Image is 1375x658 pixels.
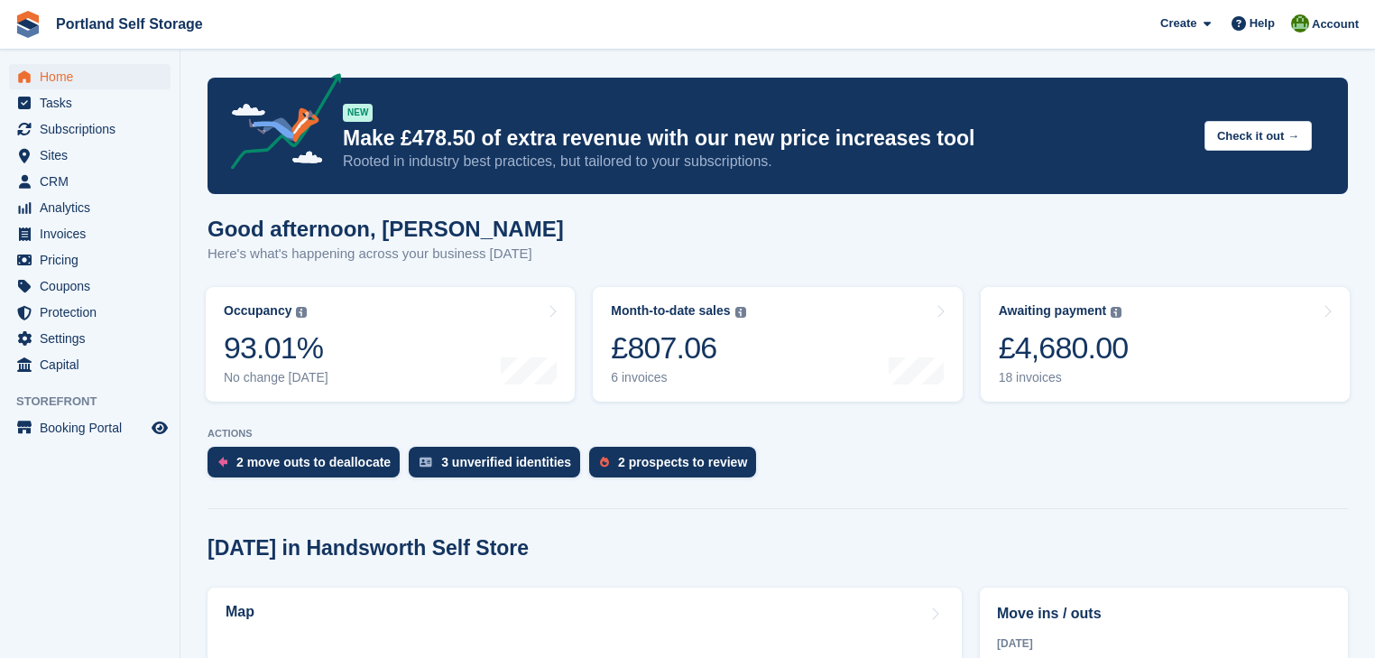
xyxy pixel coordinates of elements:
[1250,14,1275,32] span: Help
[589,447,765,487] a: 2 prospects to review
[9,64,171,89] a: menu
[343,104,373,122] div: NEW
[1160,14,1196,32] span: Create
[593,287,962,402] a: Month-to-date sales £807.06 6 invoices
[40,326,148,351] span: Settings
[999,329,1129,366] div: £4,680.00
[9,221,171,246] a: menu
[40,300,148,325] span: Protection
[40,247,148,273] span: Pricing
[40,90,148,116] span: Tasks
[611,370,745,385] div: 6 invoices
[14,11,42,38] img: stora-icon-8386f47178a22dfd0bd8f6a31ec36ba5ce8667c1dd55bd0f319d3a0aa187defe.svg
[441,455,571,469] div: 3 unverified identities
[981,287,1350,402] a: Awaiting payment £4,680.00 18 invoices
[997,635,1331,652] div: [DATE]
[40,143,148,168] span: Sites
[296,307,307,318] img: icon-info-grey-7440780725fd019a000dd9b08b2336e03edf1995a4989e88bcd33f0948082b44.svg
[9,169,171,194] a: menu
[224,370,328,385] div: No change [DATE]
[218,457,227,468] img: move_outs_to_deallocate_icon-f764333ba52eb49d3ac5e1228854f67142a1ed5810a6f6cc68b1a99e826820c5.svg
[224,329,328,366] div: 93.01%
[9,326,171,351] a: menu
[1111,307,1121,318] img: icon-info-grey-7440780725fd019a000dd9b08b2336e03edf1995a4989e88bcd33f0948082b44.svg
[9,415,171,440] a: menu
[40,64,148,89] span: Home
[9,300,171,325] a: menu
[9,195,171,220] a: menu
[226,604,254,620] h2: Map
[9,352,171,377] a: menu
[236,455,391,469] div: 2 move outs to deallocate
[611,303,730,319] div: Month-to-date sales
[999,303,1107,319] div: Awaiting payment
[40,116,148,142] span: Subscriptions
[9,273,171,299] a: menu
[208,217,564,241] h1: Good afternoon, [PERSON_NAME]
[40,195,148,220] span: Analytics
[611,329,745,366] div: £807.06
[9,90,171,116] a: menu
[16,393,180,411] span: Storefront
[409,447,589,487] a: 3 unverified identities
[735,307,746,318] img: icon-info-grey-7440780725fd019a000dd9b08b2336e03edf1995a4989e88bcd33f0948082b44.svg
[208,536,529,561] h2: [DATE] in Handsworth Self Store
[208,244,564,264] p: Here's what's happening across your business [DATE]
[208,428,1348,440] p: ACTIONS
[9,143,171,168] a: menu
[1291,14,1309,32] img: Sue Wolfendale
[40,415,148,440] span: Booking Portal
[206,287,575,402] a: Occupancy 93.01% No change [DATE]
[9,116,171,142] a: menu
[999,370,1129,385] div: 18 invoices
[420,457,432,468] img: verify_identity-adf6edd0f0f0b5bbfe63781bf79b02c33cf7c696d77639b501bdc392416b5a36.svg
[40,169,148,194] span: CRM
[343,125,1190,152] p: Make £478.50 of extra revenue with our new price increases tool
[149,417,171,439] a: Preview store
[9,247,171,273] a: menu
[600,457,609,468] img: prospect-51fa495bee0391a8d652442698ab0144808aea92771e9ea1ae160a38d050c398.svg
[208,447,409,487] a: 2 move outs to deallocate
[216,73,342,176] img: price-adjustments-announcement-icon-8257ccfd72463d97f412b2fc003d46551f7dbcb40ab6d574587a9cd5c0d94...
[1312,15,1359,33] span: Account
[49,9,210,39] a: Portland Self Storage
[40,352,148,377] span: Capital
[997,603,1331,625] h2: Move ins / outs
[343,152,1190,171] p: Rooted in industry best practices, but tailored to your subscriptions.
[40,273,148,299] span: Coupons
[1204,121,1312,151] button: Check it out →
[40,221,148,246] span: Invoices
[224,303,291,319] div: Occupancy
[618,455,747,469] div: 2 prospects to review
